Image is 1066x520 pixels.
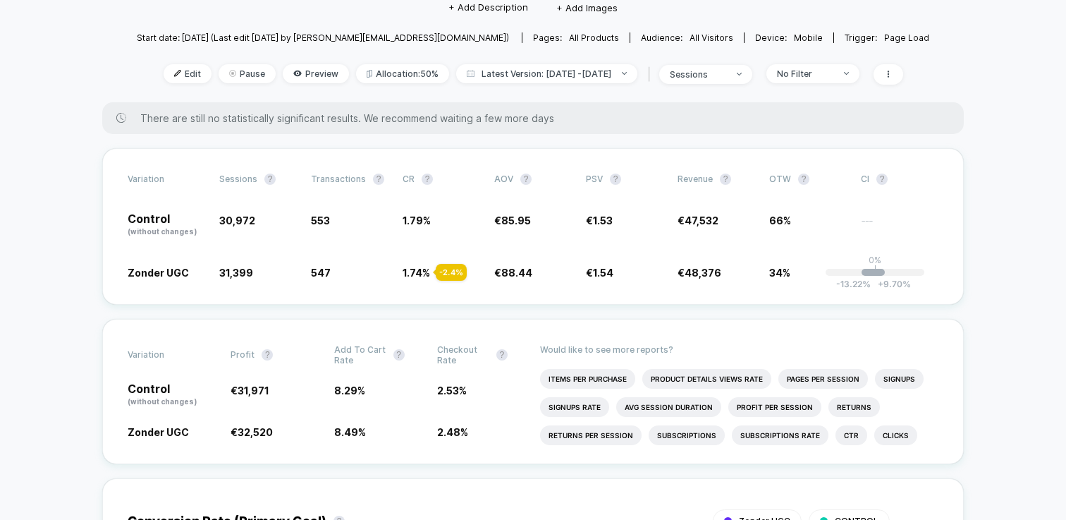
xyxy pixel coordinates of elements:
li: Returns [828,397,880,417]
span: 1.74 % [403,267,430,279]
button: ? [876,174,888,185]
span: 48,376 [685,267,721,279]
div: sessions [670,69,726,80]
span: 1.79 % [403,214,431,226]
span: 31,399 [219,267,253,279]
span: Preview [283,64,349,83]
span: mobile [794,32,823,43]
span: Edit [164,64,212,83]
span: Revenue [678,174,713,184]
span: AOV [494,174,513,184]
li: Pages Per Session [778,369,868,389]
span: 8.49 % [334,426,366,438]
span: € [231,385,269,397]
span: 547 [311,267,331,279]
p: Control [128,213,205,237]
span: There are still no statistically significant results. We recommend waiting a few more days [140,112,936,124]
li: Avg Session Duration [616,397,721,417]
button: ? [262,349,273,361]
img: calendar [467,70,474,77]
img: end [844,72,849,75]
span: + Add Images [556,2,618,13]
p: | [874,265,877,276]
li: Ctr [835,425,867,445]
span: € [494,267,532,279]
span: 2.48 % [437,426,468,438]
span: Variation [128,174,205,185]
span: 88.44 [501,267,532,279]
span: Zonder UGC [128,426,189,438]
span: (without changes) [128,227,197,236]
div: Pages: [533,32,619,43]
span: Page Load [884,32,929,43]
span: Variation [128,344,205,365]
li: Profit Per Session [728,397,821,417]
button: ? [422,174,433,185]
span: Device: [744,32,833,43]
span: 30,972 [219,214,255,226]
span: Transactions [311,174,366,184]
span: Add To Cart Rate [334,344,386,365]
span: CR [403,174,415,184]
span: 553 [311,214,330,226]
div: - 2.4 % [436,264,467,281]
span: Sessions [219,174,257,184]
span: 85.95 [501,214,531,226]
span: 47,532 [685,214,718,226]
li: Items Per Purchase [540,369,635,389]
button: ? [496,349,508,361]
span: € [494,214,531,226]
span: all products [569,32,619,43]
span: Start date: [DATE] (Last edit [DATE] by [PERSON_NAME][EMAIL_ADDRESS][DOMAIN_NAME]) [137,32,509,43]
button: ? [264,174,276,185]
span: € [586,267,613,279]
li: Signups [875,369,924,389]
button: ? [520,174,532,185]
span: Checkout Rate [437,344,489,365]
span: 31,971 [238,385,269,397]
img: end [229,70,236,77]
span: All Visitors [690,32,733,43]
p: Control [128,383,216,407]
span: 1.54 [593,267,613,279]
li: Clicks [874,425,917,445]
span: Zonder UGC [128,267,189,279]
span: Profit [231,349,255,360]
div: Audience: [641,32,733,43]
span: 1.53 [593,214,613,226]
li: Product Details Views Rate [642,369,771,389]
span: PSV [586,174,603,184]
span: CI [861,174,938,185]
img: rebalance [367,70,372,78]
span: | [644,64,659,85]
button: ? [798,174,809,185]
span: (without changes) [128,397,197,406]
li: Returns Per Session [540,425,642,445]
p: 0% [869,255,881,265]
span: € [678,267,721,279]
span: 34% [769,267,790,279]
span: 2.53 % [437,385,467,397]
span: 9.70 % [871,279,911,289]
span: + [878,279,883,289]
span: OTW [769,174,847,185]
li: Subscriptions Rate [732,425,828,445]
span: --- [861,217,938,237]
div: No Filter [777,68,833,79]
button: ? [720,174,731,185]
span: 66% [769,214,791,226]
span: Pause [219,64,276,83]
span: € [231,426,273,438]
li: Signups Rate [540,397,609,417]
img: edit [174,70,181,77]
span: 32,520 [238,426,273,438]
p: Would like to see more reports? [540,344,938,355]
img: end [737,73,742,75]
span: € [678,214,718,226]
img: end [622,72,627,75]
span: € [586,214,613,226]
span: + Add Description [448,1,528,15]
button: ? [393,349,405,361]
button: ? [373,174,384,185]
div: Trigger: [845,32,929,43]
